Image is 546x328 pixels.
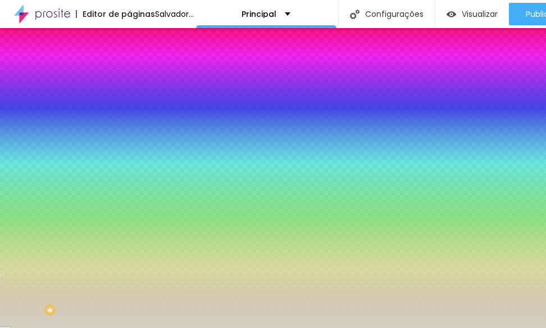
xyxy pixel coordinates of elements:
img: view-1.svg [447,10,456,19]
font: Visualizar [462,8,498,20]
font: Salvador... [155,8,194,20]
button: Visualizar [435,3,509,25]
font: Principal [242,8,276,20]
font: Configurações [365,8,424,20]
font: Editor de páginas [83,8,155,20]
img: Ícone [350,10,360,19]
